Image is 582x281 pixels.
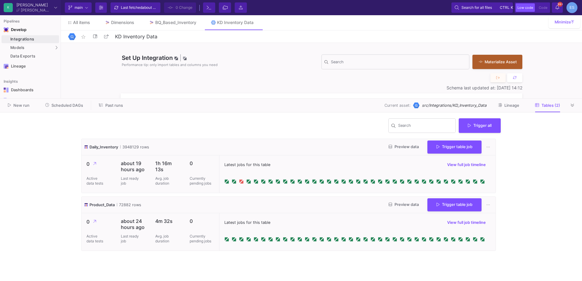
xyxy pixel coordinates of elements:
p: Active data tests [86,176,105,186]
p: Avg. job duration [155,234,174,244]
img: Navigation icon [4,98,9,103]
input: Search for Tables, Columns, etc. [331,61,466,65]
span: 99+ [558,2,563,7]
span: Product_Data [89,202,115,208]
span: | [180,54,181,61]
button: 99+ [552,2,563,13]
span: Code [539,5,547,10]
div: Set Up Integration [121,54,321,70]
a: Navigation iconDashboards [2,85,59,95]
span: Performance tip: only import tables and columns you need [122,62,218,68]
span: ctrl [500,4,510,11]
p: about 24 hours ago [121,218,145,230]
button: Search for all filesctrlk [451,2,513,13]
div: ES [566,2,577,13]
span: Low code [517,5,533,10]
a: Data Exports [2,52,59,60]
p: 1h 16m 13s [155,160,180,172]
button: New run [1,101,37,110]
button: ctrlk [498,4,510,11]
div: Data Exports [10,54,58,59]
span: All items [73,20,90,25]
img: Navigation icon [4,88,9,92]
span: Preview data [389,202,419,207]
p: Avg. job duration [155,176,174,186]
img: Navigation icon [4,27,9,32]
img: Tab icon [149,20,154,25]
a: Integrations [2,35,59,43]
button: Past runs [92,101,130,110]
button: Last fetchedabout 5 hours ago [110,2,160,13]
button: main [65,2,92,13]
span: Latest jobs for this table [224,162,270,168]
span: Lineage [504,103,519,108]
a: Navigation iconLineage [2,61,59,71]
button: Lineage [491,101,527,110]
span: Trigger table job [436,202,472,207]
div: Develop [11,27,20,32]
span: Search for all files [461,3,492,12]
button: ES [565,2,577,13]
button: Scheduled DAGs [38,101,91,110]
span: src/Integrations/KD_Inventory_Data [422,102,486,108]
button: Trigger table job [427,140,482,154]
span: Trigger all [468,123,492,128]
div: Lineage [11,64,51,69]
p: Last ready job [121,234,139,244]
img: icon [84,144,88,150]
span: View full job timeline [447,220,486,225]
button: Materialize Asset [472,55,522,69]
p: Active data tests [86,234,105,244]
div: Dimensions [111,20,134,25]
p: 0 [86,218,111,226]
span: 3948129 rows [120,144,149,150]
span: New run [13,103,30,108]
img: icon [84,202,88,208]
span: k [511,4,513,11]
p: 0 [190,218,214,224]
div: [PERSON_NAME] [16,3,52,7]
button: Code [537,3,549,12]
p: Currently pending jobs [190,176,214,186]
span: Preview data [389,144,419,149]
p: about 19 hours ago [121,160,145,172]
div: BQ_Based_Inventory [155,20,196,25]
span: Scheduled DAGs [51,103,83,108]
button: View full job timeline [442,218,491,227]
button: Trigger all [459,118,501,133]
button: Low code [516,3,535,12]
a: Navigation iconWidgets [2,95,59,105]
p: 0 [86,160,111,168]
span: Latest jobs for this table [224,220,270,225]
p: 4m 32s [155,218,180,224]
span: about 5 hours ago [142,5,173,10]
button: Trigger table job [427,198,482,211]
button: Preview data [384,200,424,210]
mat-expansion-panel-header: Navigation iconDevelop [2,25,59,35]
span: Daily_Inventory [89,144,118,150]
button: View full job timeline [442,160,491,169]
p: 0 [190,160,214,166]
span: Trigger table job [436,144,472,149]
img: [Legacy] Google BigQuery [413,102,419,109]
div: Last fetched [121,3,157,12]
span: main [75,3,83,12]
button: Tables (2) [528,101,567,110]
span: 72882 rows [117,202,141,208]
p: Last ready job [121,176,139,186]
p: Currently pending jobs [190,234,214,244]
div: Materialize Asset [479,59,513,65]
div: Schema last updated at: [DATE] 14:12 [121,85,522,90]
img: Navigation icon [4,64,9,69]
span: Current asset: [384,102,411,108]
span: View full job timeline [447,162,486,167]
div: KD Inventory Data [217,20,254,25]
div: [PERSON_NAME] [21,8,52,12]
span: Models [10,45,25,50]
span: Past runs [105,103,123,108]
div: Dashboards [11,88,51,92]
img: Tab icon [105,20,110,25]
div: K [4,3,13,12]
img: Logo [68,33,76,40]
div: Widgets [11,98,51,103]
